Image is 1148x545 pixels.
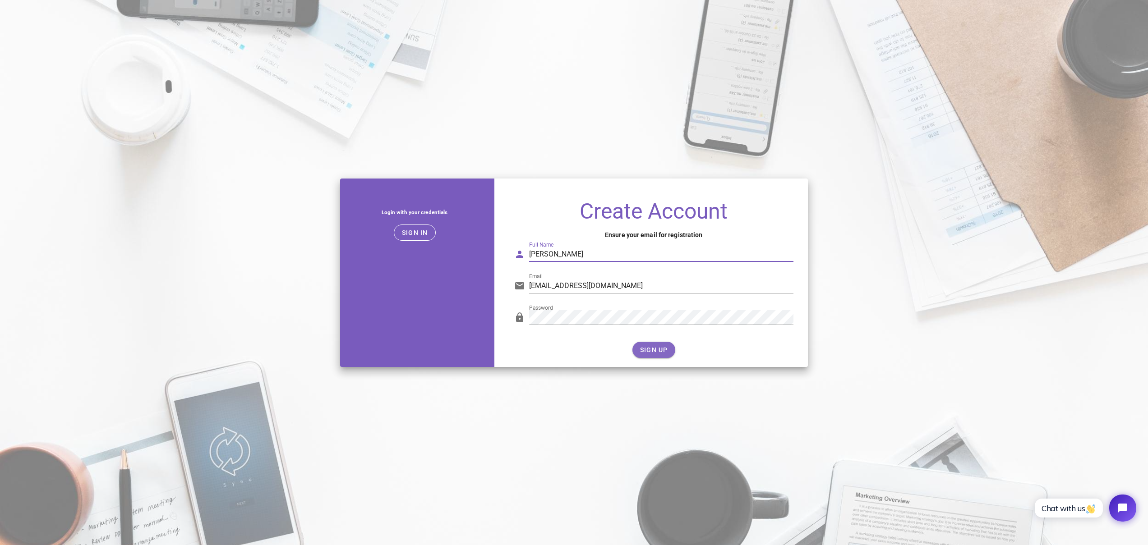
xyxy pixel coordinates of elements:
input: Your full name (e.g. John Doe) [529,247,793,261]
iframe: Tidio Chat [1025,487,1144,529]
button: SIGN UP [632,342,675,358]
label: Password [529,305,553,311]
h1: Create Account [514,200,793,223]
h5: Login with your credentials [347,207,481,217]
h4: Ensure your email for registration [514,230,793,240]
span: Sign in [401,229,428,236]
label: Full Name [529,242,553,248]
span: SIGN UP [640,346,668,353]
button: Sign in [394,224,436,241]
label: Email [529,273,543,280]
